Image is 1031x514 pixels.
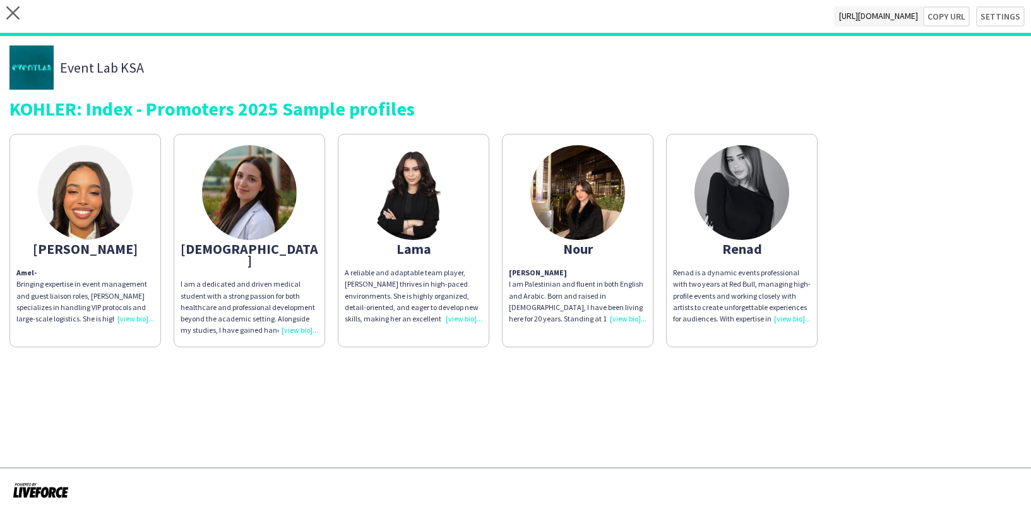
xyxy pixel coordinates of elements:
[345,243,482,254] div: Lama
[673,267,811,325] div: Renad is a dynamic events professional with two years at Red Bull, managing high-profile events a...
[60,62,144,73] span: Event Lab KSA
[530,145,625,240] img: thumb-679938f59e16b.jpeg
[9,99,1022,118] div: KOHLER: Index - Promoters 2025 Sample profiles
[923,6,970,27] button: Copy url
[202,145,297,240] img: thumb-6818eb475a471.jpeg
[181,243,318,266] div: [DEMOGRAPHIC_DATA]
[366,145,461,240] img: thumb-67f452eed82c9.jpeg
[509,268,567,277] b: [PERSON_NAME]
[181,278,318,336] div: I am a dedicated and driven medical student with a strong passion for both healthcare and profess...
[13,481,69,499] img: Powered by Liveforce
[16,267,154,325] p: Bringing expertise in event management and guest liaison roles, [PERSON_NAME] specializes in hand...
[16,268,37,277] b: Amel
[509,243,647,254] div: Nour
[38,145,133,240] img: thumb-681220cc550b1.jpeg
[976,6,1025,27] button: Settings
[694,145,789,240] img: thumb-6755ce98b1be2.jpeg
[345,267,482,325] div: A reliable and adaptable team player, [PERSON_NAME] thrives in high-paced environments. She is hi...
[834,6,923,27] span: [URL][DOMAIN_NAME]
[673,243,811,254] div: Renad
[34,268,37,277] span: -
[16,243,154,254] div: [PERSON_NAME]
[9,45,54,90] img: thumb-a7f27225-b7c6-458e-a4fb-b218dfe57e73.jpg
[509,267,647,325] p: I am Palestinian and fluent in both English and Arabic. Born and raised in [DEMOGRAPHIC_DATA], I ...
